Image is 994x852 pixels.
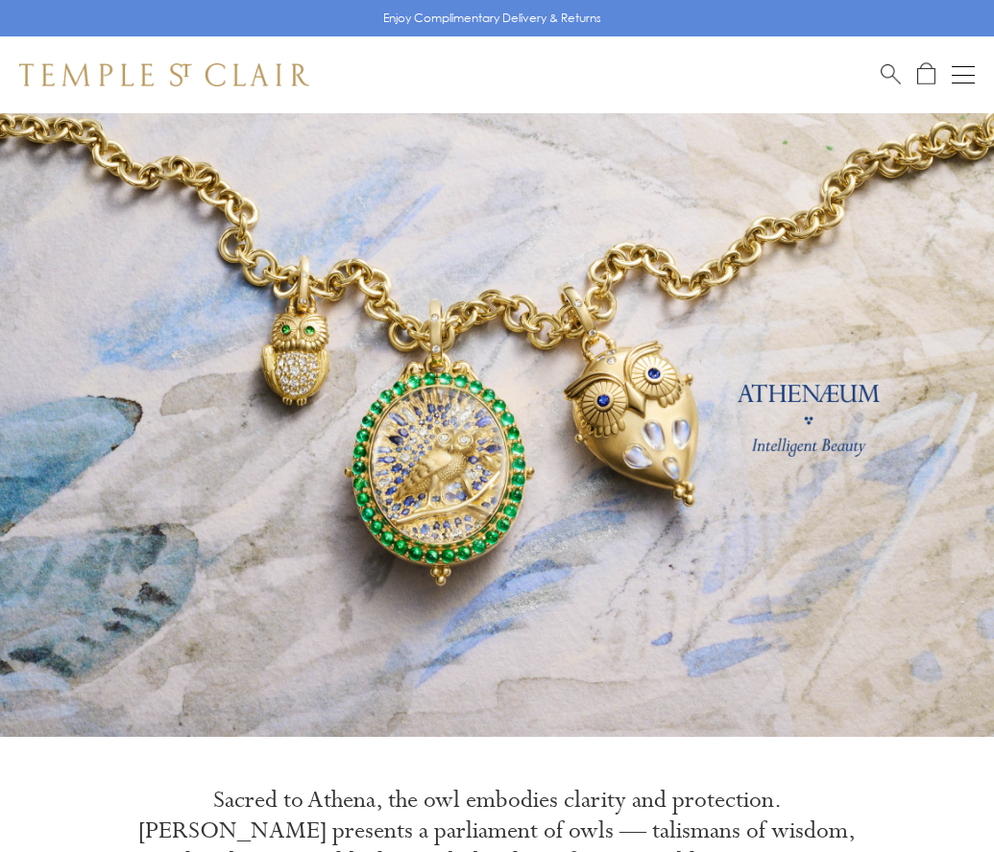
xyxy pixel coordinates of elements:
img: Temple St. Clair [19,63,309,86]
a: Open Shopping Bag [917,62,935,86]
button: Open navigation [952,63,975,86]
p: Enjoy Complimentary Delivery & Returns [383,9,601,28]
a: Search [881,62,901,86]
